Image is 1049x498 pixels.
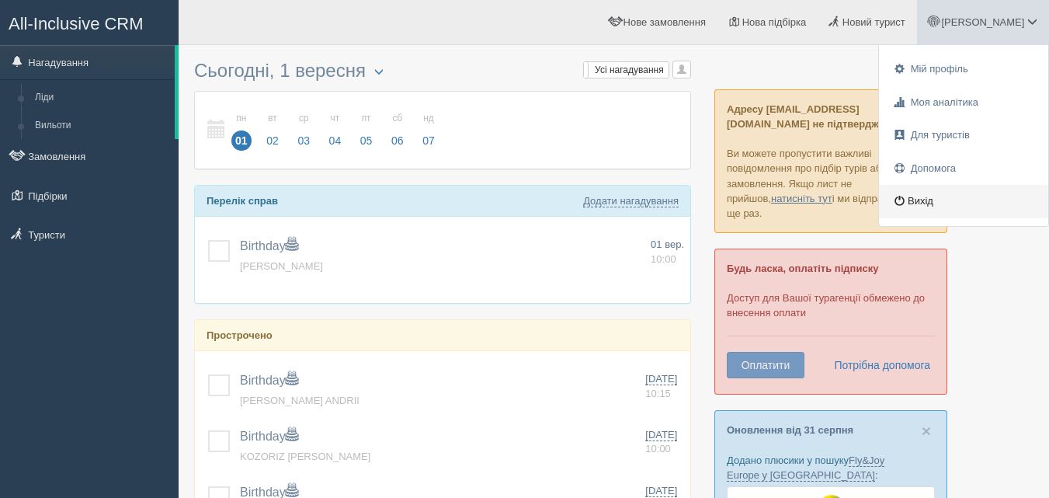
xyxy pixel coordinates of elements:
[28,112,175,140] a: Вильоти
[258,103,287,157] a: вт 02
[240,395,360,406] a: [PERSON_NAME] ANDRII
[911,129,970,141] span: Для туристів
[842,16,905,28] span: Новий турист
[742,16,807,28] span: Нова підбірка
[714,89,947,233] p: Ви можете пропустити важливі повідомлення про підбір турів або про замовлення. Якщо лист не прийш...
[824,352,931,378] a: Потрібна допомога
[727,103,896,130] b: Адресу [EMAIL_ADDRESS][DOMAIN_NAME] не підтверджено
[387,112,408,125] small: сб
[911,63,968,75] span: Мій профіль
[651,239,684,250] span: 01 вер.
[262,131,283,151] span: 02
[1,1,178,44] a: All-Inclusive CRM
[911,162,956,174] span: Допомога
[623,16,706,28] span: Нове замовлення
[356,131,377,151] span: 05
[227,103,256,157] a: пн 01
[294,131,314,151] span: 03
[294,112,314,125] small: ср
[771,193,832,204] a: натисніть тут
[240,260,323,272] a: [PERSON_NAME]
[356,112,377,125] small: пт
[879,152,1048,186] a: Допомога
[727,454,884,482] a: Fly&Joy Europe у [GEOGRAPHIC_DATA]
[651,238,684,266] a: 01 вер. 10:00
[352,103,381,157] a: пт 05
[727,424,853,436] a: Оновлення від 31 серпня
[645,373,677,385] span: [DATE]
[231,112,252,125] small: пн
[645,388,671,399] span: 10:15
[387,131,408,151] span: 06
[194,61,691,83] h3: Сьогодні, 1 вересня
[879,53,1048,86] a: Мій профіль
[240,239,298,252] a: Birthday
[727,263,878,274] b: Будь ласка, оплатіть підписку
[419,131,439,151] span: 07
[207,195,278,207] b: Перелік справ
[325,112,346,125] small: чт
[583,195,679,207] a: Додати нагадування
[28,84,175,112] a: Ліди
[879,86,1048,120] a: Моя аналітика
[922,422,931,440] span: ×
[714,249,947,395] div: Доступ для Вашої турагенції обмежено до внесення оплати
[922,423,931,439] button: Close
[941,16,1024,28] span: [PERSON_NAME]
[240,430,298,443] a: Birthday
[879,185,1048,218] a: Вихід
[911,96,978,108] span: Моя аналітика
[321,103,350,157] a: чт 04
[207,329,273,341] b: Прострочено
[879,119,1048,152] a: Для туристів
[325,131,346,151] span: 04
[383,103,412,157] a: сб 06
[645,428,684,457] a: [DATE] 10:00
[727,352,804,378] button: Оплатити
[231,131,252,151] span: 01
[240,451,370,462] a: KOZORIZ [PERSON_NAME]
[595,64,664,75] span: Усі нагадування
[645,372,684,401] a: [DATE] 10:15
[289,103,318,157] a: ср 03
[727,453,935,482] p: Додано плюсики у пошуку :
[414,103,439,157] a: нд 07
[645,485,677,497] span: [DATE]
[651,253,676,265] span: 10:00
[262,112,283,125] small: вт
[9,14,144,33] span: All-Inclusive CRM
[645,443,671,454] span: 10:00
[645,429,677,441] span: [DATE]
[419,112,439,125] small: нд
[240,374,298,387] a: Birthday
